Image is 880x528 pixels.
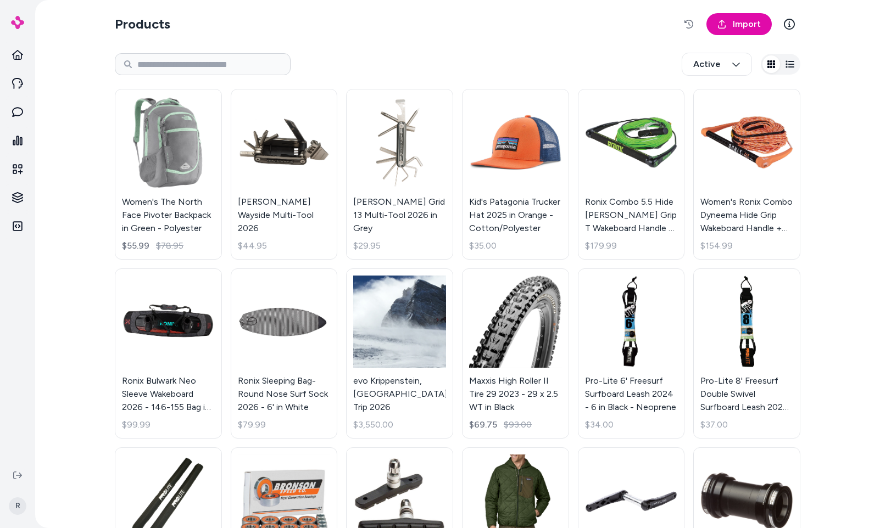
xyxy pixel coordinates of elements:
a: Import [706,13,772,35]
a: Blackburn Wayside Multi-Tool 2026[PERSON_NAME] Wayside Multi-Tool 2026$44.95 [231,89,338,260]
a: Kid's Patagonia Trucker Hat 2025 in Orange - Cotton/PolyesterKid's Patagonia Trucker Hat 2025 in ... [462,89,569,260]
span: R [9,497,26,515]
span: Import [733,18,761,31]
a: Pro-Lite 8' Freesurf Double Swivel Surfboard Leash 2024 - 8 in Black - NeoprenePro-Lite 8' Freesu... [693,268,800,439]
a: Blackburn Grid 13 Multi-Tool 2026 in Grey[PERSON_NAME] Grid 13 Multi-Tool 2026 in Grey$29.95 [346,89,453,260]
h2: Products [115,15,170,33]
a: evo Krippenstein, Austria Trip 2026evo Krippenstein, [GEOGRAPHIC_DATA] Trip 2026$3,550.00 [346,268,453,439]
a: Maxxis High Roller II Tire 29 2023 - 29 x 2.5 WT in BlackMaxxis High Roller II Tire 29 2023 - 29 ... [462,268,569,439]
a: Women's Ronix Combo Dyneema Hide Grip Wakeboard Handle + 70 ft Mainline 2026 in WhiteWomen's Roni... [693,89,800,260]
a: Women's The North Face Pivoter Backpack in Green - PolyesterWomen's The North Face Pivoter Backpa... [115,89,222,260]
a: Ronix Bulwark Neo Sleeve Wakeboard 2026 - 146-155 Bag in OrangeRonix Bulwark Neo Sleeve Wakeboard... [115,268,222,439]
img: alby Logo [11,16,24,29]
a: Pro-Lite 6' Freesurf Surfboard Leash 2024 - 6 in Black - NeoprenePro-Lite 6' Freesurf Surfboard L... [578,268,685,439]
a: Ronix Combo 5.5 Hide Stich Grip T Wakeboard Handle + 80 ft Mainline 2026 in GreenRonix Combo 5.5 ... [578,89,685,260]
button: R [7,488,29,524]
button: Active [682,53,752,76]
a: Ronix Sleeping Bag- Round Nose Surf Sock 2026 - 6' in WhiteRonix Sleeping Bag- Round Nose Surf So... [231,268,338,439]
